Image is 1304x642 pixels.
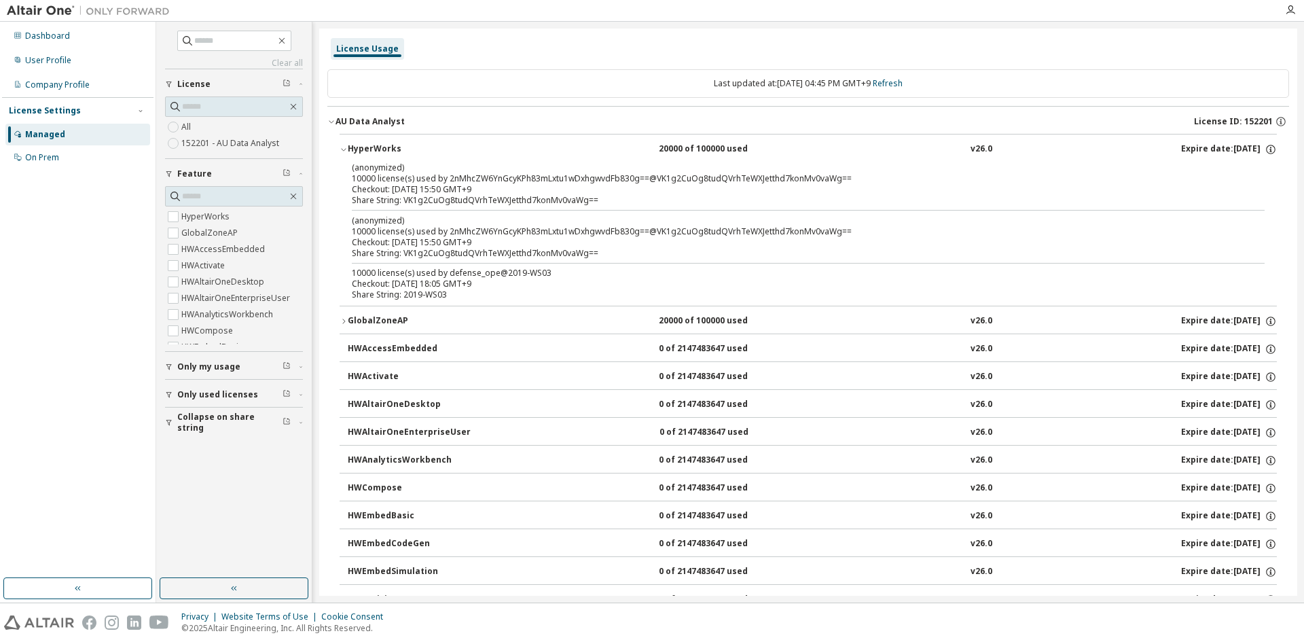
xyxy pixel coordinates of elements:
div: HWActivate [348,371,470,383]
div: License Settings [9,105,81,116]
div: Expire date: [DATE] [1181,594,1277,606]
div: 0 of 2147483647 used [659,427,782,439]
button: HWAltairOneDesktop0 of 2147483647 usedv26.0Expire date:[DATE] [348,390,1277,420]
label: All [181,119,194,135]
div: User Profile [25,55,71,66]
div: Managed [25,129,65,140]
div: Checkout: [DATE] 15:50 GMT+9 [352,184,1232,195]
button: HWAccessEmbedded0 of 2147483647 usedv26.0Expire date:[DATE] [348,334,1277,364]
div: 10000 license(s) used by defense_ope@2019-WS03 [352,268,1232,279]
div: Checkout: [DATE] 18:05 GMT+9 [352,279,1232,289]
div: Last updated at: [DATE] 04:45 PM GMT+9 [327,69,1289,98]
label: HWAltairOneDesktop [181,274,267,290]
div: Expire date: [DATE] [1181,427,1277,439]
div: Dashboard [25,31,70,41]
button: HWCompose0 of 2147483647 usedv26.0Expire date:[DATE] [348,474,1277,503]
div: 0 of 2147483647 used [659,371,781,383]
button: GlobalZoneAP20000 of 100000 usedv26.0Expire date:[DATE] [340,306,1277,336]
div: Expire date: [DATE] [1181,343,1277,355]
button: HWEnvisionBase0 of 2147483647 usedv26.0Expire date:[DATE] [348,585,1277,615]
div: 0 of 2147483647 used [659,594,781,606]
div: HWAnalyticsWorkbench [348,454,470,467]
a: Clear all [165,58,303,69]
button: License [165,69,303,99]
div: Website Terms of Use [221,611,321,622]
a: Refresh [873,77,903,89]
div: Expire date: [DATE] [1181,399,1277,411]
div: Expire date: [DATE] [1181,143,1277,156]
div: v26.0 [971,566,992,578]
div: v26.0 [971,371,992,383]
div: 20000 of 100000 used [659,143,781,156]
div: Expire date: [DATE] [1181,371,1277,383]
div: 0 of 2147483647 used [659,399,781,411]
div: HWEmbedCodeGen [348,538,470,550]
img: instagram.svg [105,616,119,630]
span: Clear filter [283,389,291,400]
div: HWEmbedSimulation [348,566,470,578]
img: youtube.svg [149,616,169,630]
div: v26.0 [971,143,992,156]
label: HWEmbedBasic [181,339,245,355]
button: Only used licenses [165,380,303,410]
div: v26.0 [971,399,992,411]
span: Feature [177,168,212,179]
div: Expire date: [DATE] [1181,482,1277,495]
div: v26.0 [971,482,992,495]
img: facebook.svg [82,616,96,630]
div: v26.0 [971,343,992,355]
div: HWAltairOneDesktop [348,399,470,411]
div: Company Profile [25,79,90,90]
button: HWActivate0 of 2147483647 usedv26.0Expire date:[DATE] [348,362,1277,392]
div: Expire date: [DATE] [1181,454,1277,467]
span: Only used licenses [177,389,258,400]
p: © 2025 Altair Engineering, Inc. All Rights Reserved. [181,622,391,634]
div: v26.0 [971,427,992,439]
div: Share String: 2019-WS03 [352,289,1232,300]
button: HyperWorks20000 of 100000 usedv26.0Expire date:[DATE] [340,135,1277,164]
label: HWAccessEmbedded [181,241,268,257]
button: Feature [165,159,303,189]
label: HWAltairOneEnterpriseUser [181,290,293,306]
p: (anonymized) [352,215,1232,226]
button: HWEmbedCodeGen0 of 2147483647 usedv26.0Expire date:[DATE] [348,529,1277,559]
button: HWEmbedSimulation0 of 2147483647 usedv26.0Expire date:[DATE] [348,557,1277,587]
div: Expire date: [DATE] [1181,315,1277,327]
span: Clear filter [283,417,291,428]
label: HWActivate [181,257,228,274]
img: Altair One [7,4,177,18]
div: HWEmbedBasic [348,510,470,522]
button: AU Data AnalystLicense ID: 152201 [327,107,1289,137]
span: Only my usage [177,361,240,372]
label: 152201 - AU Data Analyst [181,135,282,151]
button: HWAnalyticsWorkbench0 of 2147483647 usedv26.0Expire date:[DATE] [348,446,1277,476]
button: HWEmbedBasic0 of 2147483647 usedv26.0Expire date:[DATE] [348,501,1277,531]
label: HyperWorks [181,209,232,225]
label: HWAnalyticsWorkbench [181,306,276,323]
div: On Prem [25,152,59,163]
span: Clear filter [283,79,291,90]
span: Clear filter [283,361,291,372]
div: v26.0 [971,315,992,327]
div: Share String: VK1g2CuOg8tudQVrhTeWXJetthd7konMv0vaWg== [352,248,1232,259]
div: 0 of 2147483647 used [659,566,781,578]
div: Checkout: [DATE] 15:50 GMT+9 [352,237,1232,248]
div: v26.0 [971,538,992,550]
div: v26.0 [971,454,992,467]
label: HWCompose [181,323,236,339]
div: 0 of 2147483647 used [659,510,781,522]
div: HWAccessEmbedded [348,343,470,355]
span: Collapse on share string [177,412,283,433]
span: Clear filter [283,168,291,179]
div: HWAltairOneEnterpriseUser [348,427,471,439]
div: v26.0 [971,510,992,522]
div: 0 of 2147483647 used [659,482,781,495]
div: 0 of 2147483647 used [659,454,781,467]
button: Only my usage [165,352,303,382]
span: License [177,79,211,90]
div: GlobalZoneAP [348,315,470,327]
div: Cookie Consent [321,611,391,622]
img: altair_logo.svg [4,616,74,630]
button: Collapse on share string [165,408,303,438]
div: HWEnvisionBase [348,594,470,606]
